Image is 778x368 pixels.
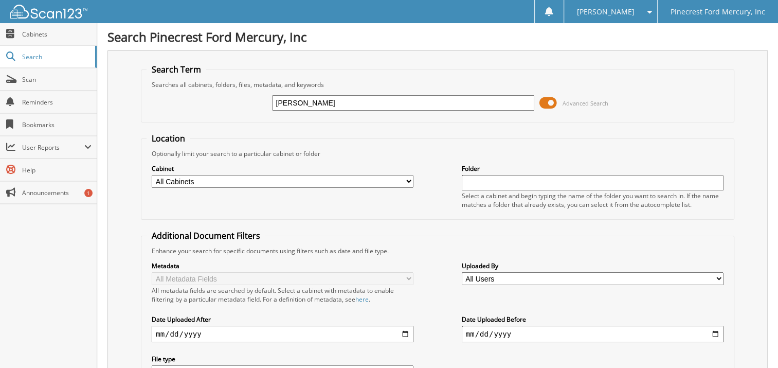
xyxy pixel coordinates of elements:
[22,30,92,39] span: Cabinets
[152,261,413,270] label: Metadata
[22,120,92,129] span: Bookmarks
[462,261,723,270] label: Uploaded By
[671,9,765,15] span: Pinecrest Ford Mercury, Inc
[355,295,369,304] a: here
[22,52,90,61] span: Search
[152,355,413,363] label: File type
[84,189,93,197] div: 1
[462,326,723,342] input: end
[22,143,84,152] span: User Reports
[22,188,92,197] span: Announcements
[462,191,723,209] div: Select a cabinet and begin typing the name of the folder you want to search in. If the name match...
[152,315,413,324] label: Date Uploaded After
[577,9,635,15] span: [PERSON_NAME]
[147,230,265,241] legend: Additional Document Filters
[152,164,413,173] label: Cabinet
[22,166,92,174] span: Help
[147,64,206,75] legend: Search Term
[152,286,413,304] div: All metadata fields are searched by default. Select a cabinet with metadata to enable filtering b...
[462,315,723,324] label: Date Uploaded Before
[22,75,92,84] span: Scan
[107,28,768,45] h1: Search Pinecrest Ford Mercury, Inc
[462,164,723,173] label: Folder
[10,5,87,19] img: scan123-logo-white.svg
[147,247,729,255] div: Enhance your search for specific documents using filters such as date and file type.
[147,80,729,89] div: Searches all cabinets, folders, files, metadata, and keywords
[147,149,729,158] div: Optionally limit your search to a particular cabinet or folder
[147,133,190,144] legend: Location
[563,99,608,107] span: Advanced Search
[152,326,413,342] input: start
[22,98,92,107] span: Reminders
